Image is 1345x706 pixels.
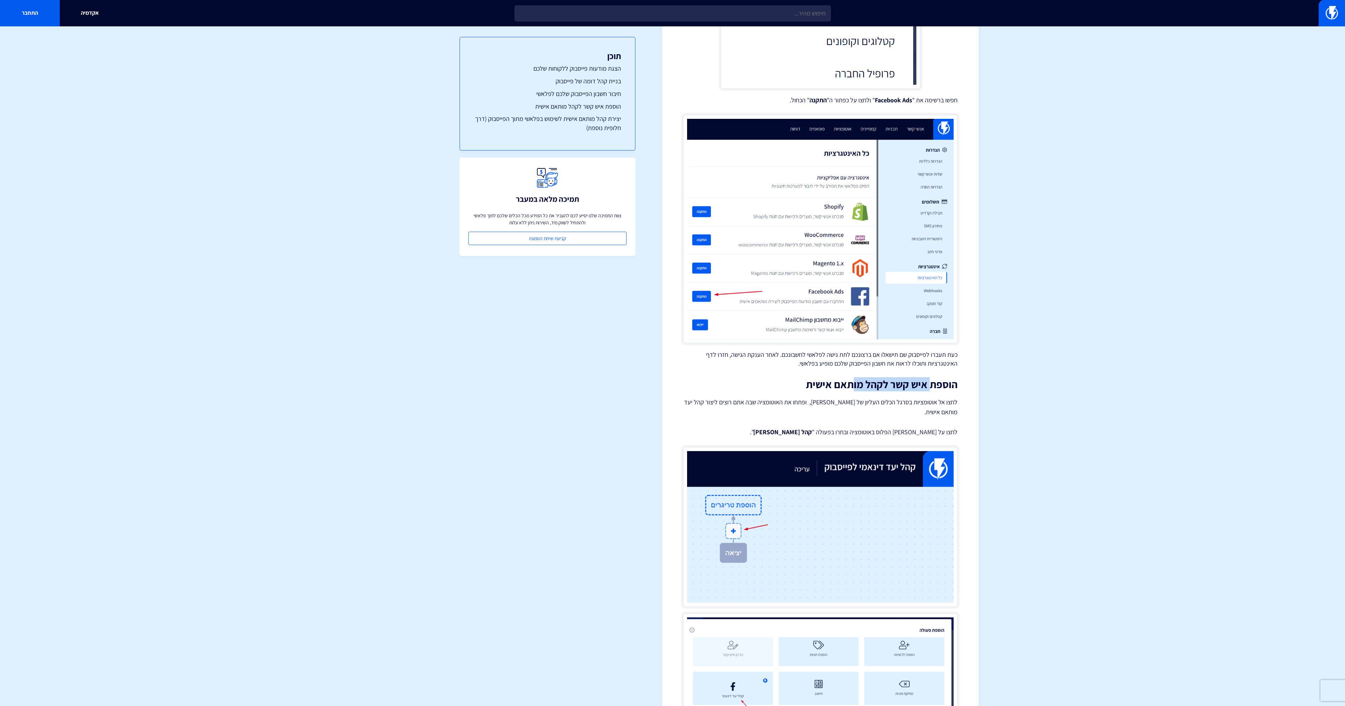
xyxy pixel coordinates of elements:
p: כעת תעברו לפייסבוק שם תישאלו אם ברצונכם לתת גישה לפלאשי לחשבונכם. לאחר הענקת הגישה, חזרו לדף האינ... [683,350,957,368]
a: הצגת מודעות פייסבוק ללקוחות שלכם [474,64,621,73]
a: בניית קהל דומה של פייסבוק [474,77,621,86]
a: יצירת קהל מותאם אישית לשימוש בפלאשי מתוך הפייסבוק (דרך חלופית נוספת) [474,114,621,132]
h3: תוכן [474,51,621,60]
a: חיבור חשבון הפייסבוק שלכם לפלאשי [474,89,621,98]
h2: הוספת איש קשר לקהל מותאם אישית [683,379,957,390]
a: הוספת איש קשר לקהל מותאם אישית [474,102,621,111]
p: לחצו אל אוטומציות בסרגל הכלים העליון של [PERSON_NAME], ופתחו את האוטומציה שבה אתם רוצים ליצור קהל... [683,397,957,417]
strong: קהל [PERSON_NAME] [753,428,812,436]
h3: תמיכה מלאה במעבר [516,195,579,203]
a: קביעת שיחת הטמעה [468,232,627,245]
p: צוות התמיכה שלנו יסייע לכם להעביר את כל המידע מכל הכלים שלכם לתוך פלאשי ולהתחיל לשווק מיד, השירות... [468,212,627,226]
p: חפשו ברשימה את " " ולחצו על כפתור ה" " הכחול. [683,96,957,105]
p: לחצו על [PERSON_NAME] הפלוס באוטומציה ובחרו בפעולה " ". [683,428,957,437]
strong: Facebook Ads [875,96,912,104]
strong: התקנה [809,96,827,104]
input: חיפוש מהיר... [514,5,831,21]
